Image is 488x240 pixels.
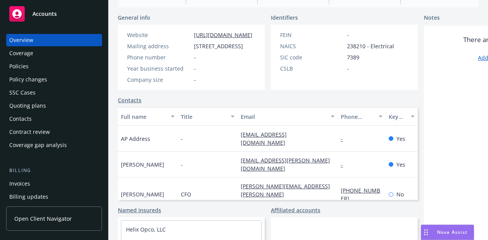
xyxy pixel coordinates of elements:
a: [EMAIL_ADDRESS][PERSON_NAME][DOMAIN_NAME] [241,157,330,172]
div: Phone number [341,113,374,121]
button: Key contact [386,107,418,126]
a: Accounts [6,3,102,25]
a: SSC Cases [6,86,102,99]
a: Affiliated accounts [271,206,320,214]
div: Year business started [127,64,191,73]
span: 238210 - Electrical [347,42,394,50]
span: [PERSON_NAME] [121,190,164,198]
div: FEIN [280,31,344,39]
div: Billing updates [9,191,48,203]
div: SSC Cases [9,86,36,99]
button: Email [238,107,338,126]
div: Company size [127,76,191,84]
div: Contract review [9,126,50,138]
span: - [347,31,349,39]
a: Contract review [6,126,102,138]
a: [EMAIL_ADDRESS][DOMAIN_NAME] [241,131,291,146]
div: Contacts [9,113,32,125]
div: CSLB [280,64,344,73]
div: Phone number [127,53,191,61]
div: Policy changes [9,73,47,86]
span: CFO [181,190,191,198]
a: [URL][DOMAIN_NAME] [194,31,252,39]
span: Accounts [32,11,57,17]
button: Full name [118,107,178,126]
a: [PERSON_NAME][EMAIL_ADDRESS][PERSON_NAME][DOMAIN_NAME] [241,183,330,206]
div: Full name [121,113,166,121]
span: Yes [396,135,405,143]
span: - [347,64,349,73]
span: - [194,76,196,84]
a: Quoting plans [6,100,102,112]
div: NAICS [280,42,344,50]
a: - [341,135,349,142]
span: [STREET_ADDRESS] [194,42,243,50]
span: - [181,161,183,169]
div: Drag to move [421,225,431,240]
span: Identifiers [271,14,298,22]
a: Named insureds [118,206,161,214]
a: Helix Opco, LLC [126,226,166,233]
span: No [396,190,404,198]
a: - [341,161,349,168]
a: Contacts [118,96,141,104]
div: Title [181,113,226,121]
div: Website [127,31,191,39]
button: Nova Assist [421,225,474,240]
a: Invoices [6,177,102,190]
a: Billing updates [6,191,102,203]
div: Coverage [9,47,33,59]
span: General info [118,14,150,22]
a: Contacts [6,113,102,125]
div: Quoting plans [9,100,46,112]
div: Invoices [9,177,30,190]
span: Open Client Navigator [14,215,72,223]
span: Notes [424,14,440,23]
a: Coverage [6,47,102,59]
span: Yes [396,161,405,169]
span: AP Address [121,135,150,143]
span: - [181,135,183,143]
span: Nova Assist [437,229,468,235]
span: [PERSON_NAME] [121,161,164,169]
div: Coverage gap analysis [9,139,67,151]
button: Phone number [338,107,386,126]
button: Title [178,107,238,126]
div: Mailing address [127,42,191,50]
div: Key contact [389,113,406,121]
div: SIC code [280,53,344,61]
a: [PHONE_NUMBER] [341,187,380,202]
a: Policy changes [6,73,102,86]
span: 7389 [347,53,359,61]
div: Policies [9,60,29,73]
div: Overview [9,34,33,46]
a: Coverage gap analysis [6,139,102,151]
a: Policies [6,60,102,73]
div: Billing [6,167,102,174]
span: - [194,53,196,61]
span: - [194,64,196,73]
div: Email [241,113,326,121]
a: Overview [6,34,102,46]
